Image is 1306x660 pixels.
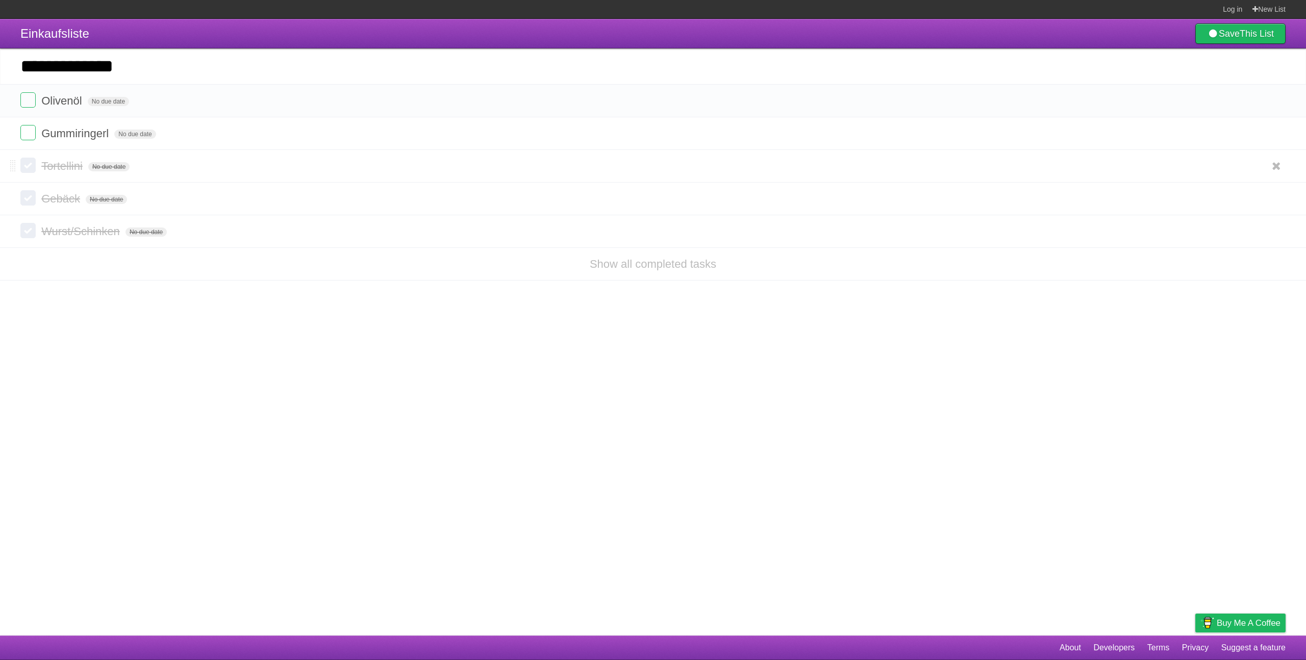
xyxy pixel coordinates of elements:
[1200,614,1214,631] img: Buy me a coffee
[20,27,89,40] span: Einkaufsliste
[41,192,83,205] span: Gebäck
[20,125,36,140] label: Done
[20,92,36,108] label: Done
[114,130,156,139] span: No due date
[1221,638,1286,657] a: Suggest a feature
[1182,638,1209,657] a: Privacy
[86,195,127,204] span: No due date
[20,158,36,173] label: Done
[88,97,129,106] span: No due date
[41,94,84,107] span: Olivenöl
[1060,638,1081,657] a: About
[1195,23,1286,44] a: SaveThis List
[1240,29,1274,39] b: This List
[41,160,85,172] span: Tortellini
[20,223,36,238] label: Done
[41,225,122,238] span: Wurst/Schinken
[1093,638,1135,657] a: Developers
[590,258,716,270] a: Show all completed tasks
[1217,614,1280,632] span: Buy me a coffee
[1195,614,1286,632] a: Buy me a coffee
[1147,638,1170,657] a: Terms
[20,190,36,206] label: Done
[88,162,130,171] span: No due date
[41,127,111,140] span: Gummiringerl
[125,227,167,237] span: No due date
